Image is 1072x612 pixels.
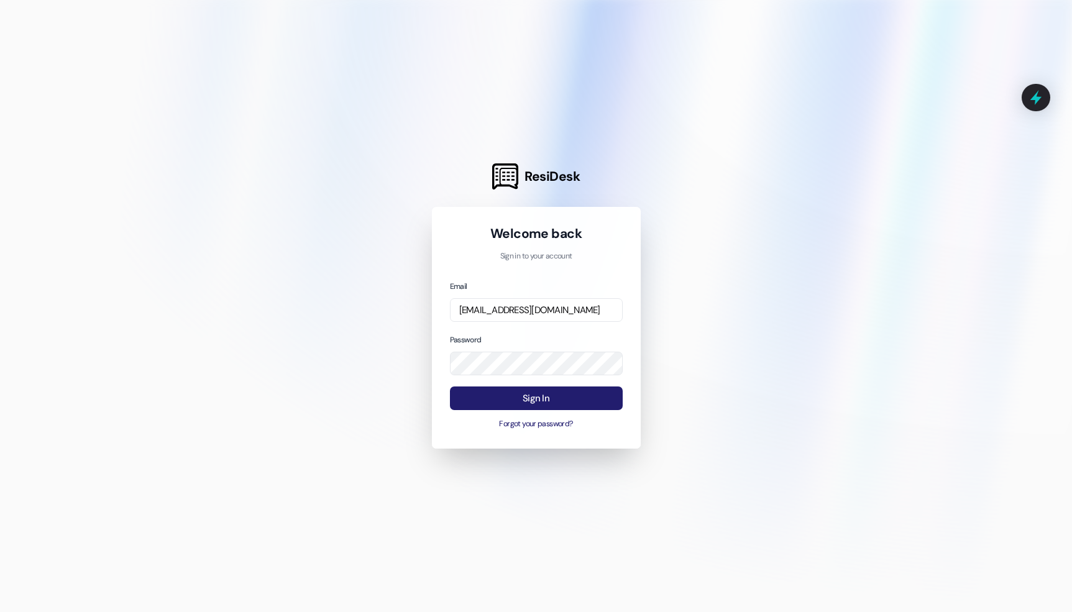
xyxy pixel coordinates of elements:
h1: Welcome back [450,225,623,242]
input: name@example.com [450,298,623,322]
p: Sign in to your account [450,251,623,262]
label: Password [450,335,482,345]
img: ResiDesk Logo [492,163,518,190]
span: ResiDesk [525,168,580,185]
label: Email [450,281,467,291]
button: Sign In [450,386,623,411]
button: Forgot your password? [450,419,623,430]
